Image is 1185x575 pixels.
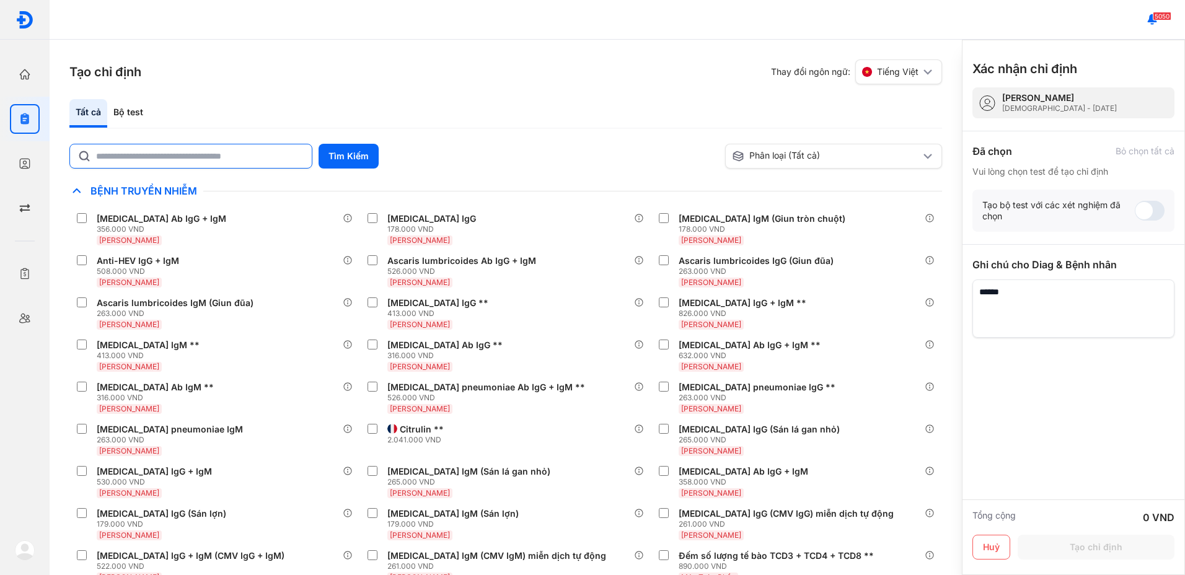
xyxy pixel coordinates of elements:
[99,488,159,498] span: [PERSON_NAME]
[387,477,555,487] div: 265.000 VND
[99,446,159,455] span: [PERSON_NAME]
[681,488,741,498] span: [PERSON_NAME]
[97,213,226,224] div: [MEDICAL_DATA] Ab IgG + IgM
[679,477,813,487] div: 358.000 VND
[387,213,476,224] div: [MEDICAL_DATA] IgG
[1002,103,1117,113] div: [DEMOGRAPHIC_DATA] - [DATE]
[972,535,1010,560] button: Huỷ
[97,508,226,519] div: [MEDICAL_DATA] IgG (Sán lợn)
[97,519,231,529] div: 179.000 VND
[15,11,34,29] img: logo
[679,550,874,561] div: Đếm số lượng tế bào TCD3 + TCD4 + TCD8 **
[390,488,450,498] span: [PERSON_NAME]
[679,561,879,571] div: 890.000 VND
[97,550,284,561] div: [MEDICAL_DATA] IgG + IgM (CMV IgG + IgM)
[679,309,811,318] div: 826.000 VND
[390,530,450,540] span: [PERSON_NAME]
[679,382,835,393] div: [MEDICAL_DATA] pneumoniae IgG **
[97,393,219,403] div: 316.000 VND
[390,404,450,413] span: [PERSON_NAME]
[99,404,159,413] span: [PERSON_NAME]
[681,404,741,413] span: [PERSON_NAME]
[387,351,508,361] div: 316.000 VND
[1002,92,1117,103] div: [PERSON_NAME]
[1116,146,1174,157] div: Bỏ chọn tất cả
[387,224,481,234] div: 178.000 VND
[84,185,203,197] span: Bệnh Truyền Nhiễm
[679,224,850,234] div: 178.000 VND
[99,320,159,329] span: [PERSON_NAME]
[387,382,585,393] div: [MEDICAL_DATA] pneumoniae Ab IgG + IgM **
[400,424,444,435] div: Citrulin **
[1018,535,1174,560] button: Tạo chỉ định
[319,144,379,169] button: Tìm Kiếm
[387,266,541,276] div: 526.000 VND
[387,255,536,266] div: Ascaris lumbricoides Ab IgG + IgM
[681,320,741,329] span: [PERSON_NAME]
[99,530,159,540] span: [PERSON_NAME]
[387,508,519,519] div: [MEDICAL_DATA] IgM (Sán lợn)
[1143,510,1174,525] div: 0 VND
[390,320,450,329] span: [PERSON_NAME]
[771,59,942,84] div: Thay đổi ngôn ngữ:
[679,297,806,309] div: [MEDICAL_DATA] IgG + IgM **
[390,362,450,371] span: [PERSON_NAME]
[972,257,1174,272] div: Ghi chú cho Diag & Bệnh nhân
[679,266,839,276] div: 263.000 VND
[97,309,258,318] div: 263.000 VND
[681,235,741,245] span: [PERSON_NAME]
[679,424,840,435] div: [MEDICAL_DATA] IgG (Sán lá gan nhỏ)
[387,519,524,529] div: 179.000 VND
[387,561,611,571] div: 261.000 VND
[972,60,1077,77] h3: Xác nhận chỉ định
[679,255,834,266] div: Ascaris lumbricoides IgG (Giun đũa)
[1153,12,1171,20] span: 5050
[15,540,35,560] img: logo
[679,393,840,403] div: 263.000 VND
[679,519,899,529] div: 261.000 VND
[877,66,918,77] span: Tiếng Việt
[972,144,1012,159] div: Đã chọn
[97,266,184,276] div: 508.000 VND
[97,477,217,487] div: 530.000 VND
[97,224,231,234] div: 356.000 VND
[387,340,503,351] div: [MEDICAL_DATA] Ab IgG **
[387,393,590,403] div: 526.000 VND
[97,351,205,361] div: 413.000 VND
[99,278,159,287] span: [PERSON_NAME]
[97,561,289,571] div: 522.000 VND
[97,424,243,435] div: [MEDICAL_DATA] pneumoniae IgM
[390,278,450,287] span: [PERSON_NAME]
[387,309,493,318] div: 413.000 VND
[97,466,212,477] div: [MEDICAL_DATA] IgG + IgM
[681,530,741,540] span: [PERSON_NAME]
[97,382,214,393] div: [MEDICAL_DATA] Ab IgM **
[390,235,450,245] span: [PERSON_NAME]
[679,340,821,351] div: [MEDICAL_DATA] Ab IgG + IgM **
[99,362,159,371] span: [PERSON_NAME]
[732,150,920,162] div: Phân loại (Tất cả)
[387,550,606,561] div: [MEDICAL_DATA] IgM (CMV IgM) miễn dịch tự động
[97,340,200,351] div: [MEDICAL_DATA] IgM **
[97,435,248,445] div: 263.000 VND
[982,200,1135,222] div: Tạo bộ test với các xét nghiệm đã chọn
[679,351,826,361] div: 632.000 VND
[69,63,141,81] h3: Tạo chỉ định
[97,297,253,309] div: Ascaris lumbricoides IgM (Giun đũa)
[387,435,449,445] div: 2.041.000 VND
[681,446,741,455] span: [PERSON_NAME]
[387,297,488,309] div: [MEDICAL_DATA] IgG **
[681,362,741,371] span: [PERSON_NAME]
[387,466,550,477] div: [MEDICAL_DATA] IgM (Sán lá gan nhỏ)
[681,278,741,287] span: [PERSON_NAME]
[679,213,845,224] div: [MEDICAL_DATA] IgM (Giun tròn chuột)
[972,510,1016,525] div: Tổng cộng
[679,466,808,477] div: [MEDICAL_DATA] Ab IgG + IgM
[69,99,107,128] div: Tất cả
[99,235,159,245] span: [PERSON_NAME]
[107,99,149,128] div: Bộ test
[679,435,845,445] div: 265.000 VND
[679,508,894,519] div: [MEDICAL_DATA] IgG (CMV IgG) miễn dịch tự động
[972,166,1174,177] div: Vui lòng chọn test để tạo chỉ định
[97,255,179,266] div: Anti-HEV IgG + IgM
